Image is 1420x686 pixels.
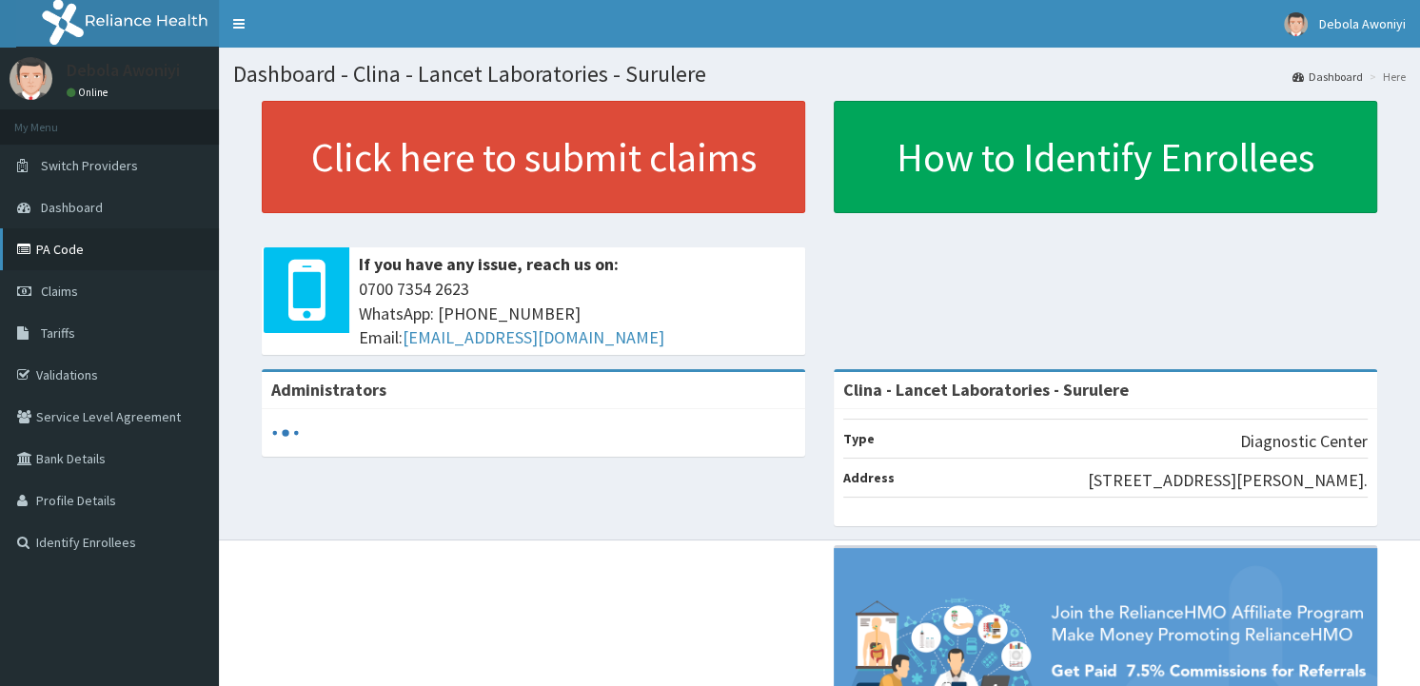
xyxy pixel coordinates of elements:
span: Debola Awoniyi [1319,15,1406,32]
span: Tariffs [41,324,75,342]
p: Debola Awoniyi [67,62,180,79]
a: Dashboard [1292,69,1363,85]
a: Click here to submit claims [262,101,805,213]
span: Dashboard [41,199,103,216]
img: User Image [1284,12,1308,36]
span: Claims [41,283,78,300]
h1: Dashboard - Clina - Lancet Laboratories - Surulere [233,62,1406,87]
strong: Clina - Lancet Laboratories - Surulere [843,379,1129,401]
img: User Image [10,57,52,100]
a: Online [67,86,112,99]
a: [EMAIL_ADDRESS][DOMAIN_NAME] [403,326,664,348]
b: Type [843,430,875,447]
span: Switch Providers [41,157,138,174]
a: How to Identify Enrollees [834,101,1377,213]
b: Address [843,469,895,486]
span: 0700 7354 2623 WhatsApp: [PHONE_NUMBER] Email: [359,277,796,350]
b: If you have any issue, reach us on: [359,253,619,275]
svg: audio-loading [271,419,300,447]
b: Administrators [271,379,386,401]
li: Here [1365,69,1406,85]
p: [STREET_ADDRESS][PERSON_NAME]. [1088,468,1368,493]
p: Diagnostic Center [1240,429,1368,454]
